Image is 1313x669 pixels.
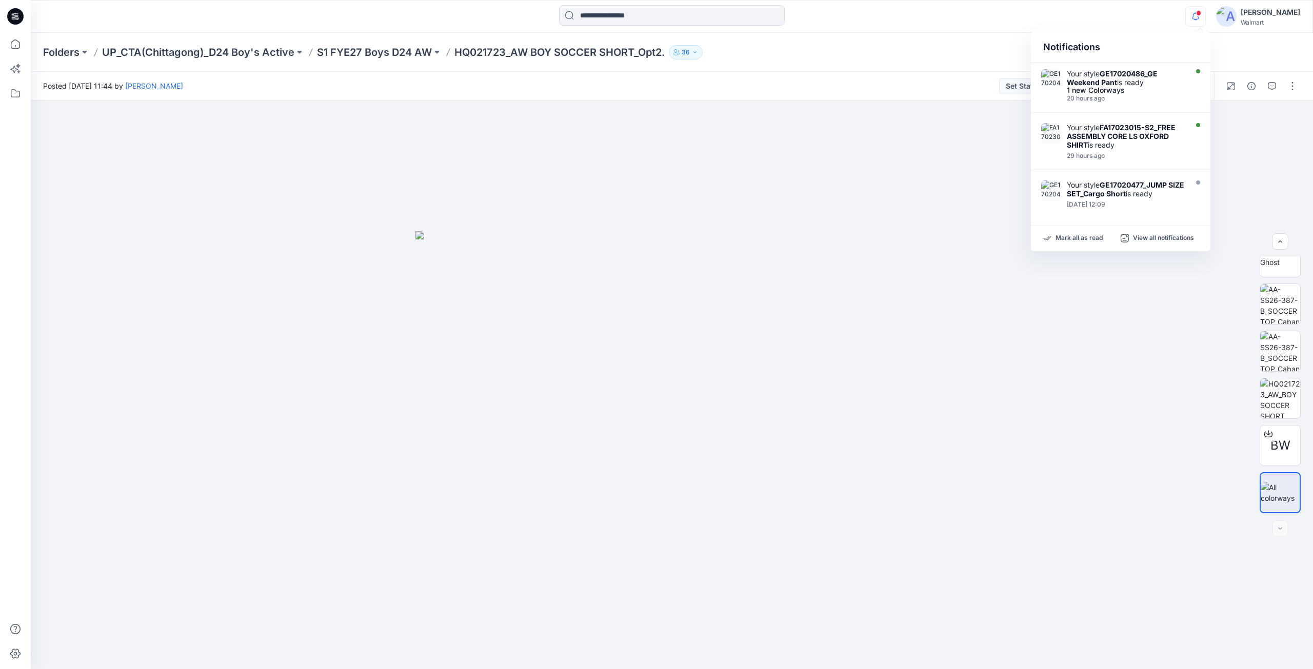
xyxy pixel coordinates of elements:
img: Back Ghost [1260,246,1300,268]
div: Your style is ready [1067,123,1185,149]
div: Your style is ready [1067,180,1185,198]
img: HQ021723_AW_BOY SOCCER SHORT 2_3D SPEC TEMPLATES_8.19.25 [1260,378,1300,418]
p: View all notifications [1133,234,1194,243]
p: HQ021723_AW BOY SOCCER SHORT_Opt2. [454,45,665,59]
div: Thursday, August 28, 2025 12:09 [1067,201,1185,208]
strong: GE17020477_JUMP SIZE SET_Cargo Short [1067,180,1184,198]
strong: GE17020486_GE Weekend Pant [1067,69,1158,87]
a: UP_CTA(Chittagong)_D24 Boy's Active [102,45,294,59]
a: S1 FYE27 Boys D24 AW [317,45,432,59]
a: [PERSON_NAME] [125,82,183,90]
span: Posted [DATE] 11:44 by [43,80,183,91]
img: FA17023015-S2_FREE ASSEMBLY CORE LS OXFORD SHIRT [1041,123,1062,144]
span: BW [1270,436,1290,455]
div: 1 new Colorways [1067,87,1185,94]
img: AA-SS26-387-B_SOCCER TOP_Cabana Swim_2 [1260,331,1300,371]
div: Walmart [1241,18,1300,26]
img: GE17020477_GE Cargo Short [1041,180,1062,201]
button: 36 [669,45,703,59]
div: Wednesday, September 03, 2025 04:24 [1067,152,1185,159]
p: Mark all as read [1056,234,1103,243]
strong: FA17023015-S2_FREE ASSEMBLY CORE LS OXFORD SHIRT [1067,123,1176,149]
img: AA-SS26-387-B_SOCCER TOP_Cabana Swim_1 [1260,284,1300,324]
div: Your style is ready [1067,69,1185,87]
p: 36 [682,47,690,58]
button: Details [1243,78,1260,94]
div: Notifications [1031,32,1210,63]
img: GE17020486_Reg_GE Weekend Pant [1041,69,1062,90]
div: Wednesday, September 03, 2025 12:49 [1067,95,1185,102]
div: [PERSON_NAME] [1241,6,1300,18]
img: avatar [1216,6,1237,27]
a: Folders [43,45,79,59]
img: All colorways [1261,482,1300,503]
